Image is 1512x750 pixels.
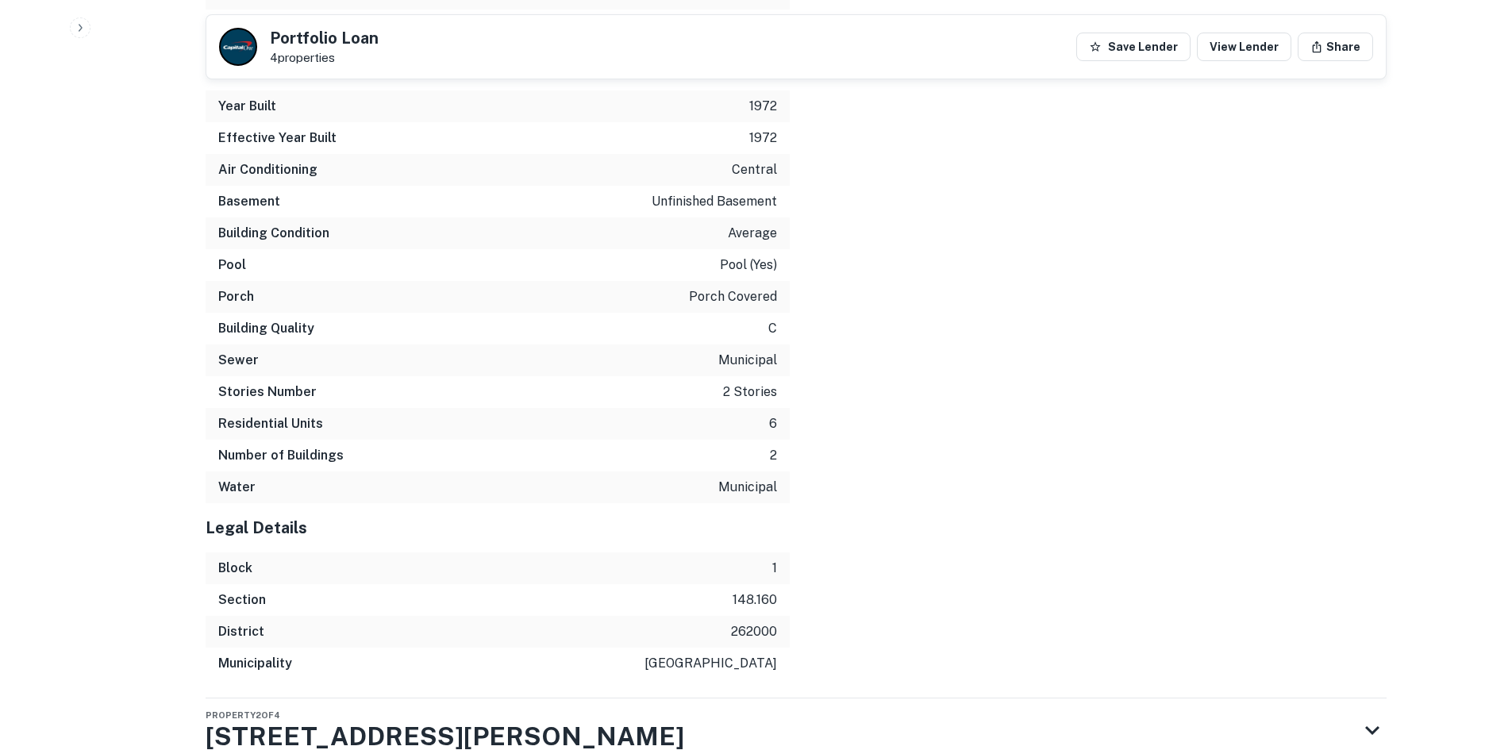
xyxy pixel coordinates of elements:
h6: Number of Buildings [218,446,344,465]
h6: Pool [218,256,246,275]
a: View Lender [1197,33,1291,61]
h6: Basement [218,192,280,211]
p: 6 [769,414,777,433]
p: c [768,319,777,338]
h6: Building Condition [218,224,329,243]
h6: Residential Units [218,414,323,433]
p: [GEOGRAPHIC_DATA] [644,654,777,673]
h6: Effective Year Built [218,129,337,148]
h6: District [218,622,264,641]
iframe: Chat Widget [1433,623,1512,699]
h6: Sewer [218,351,259,370]
h5: Legal Details [206,516,790,540]
p: pool (yes) [720,256,777,275]
h6: Air Conditioning [218,160,317,179]
p: 262000 [731,622,777,641]
p: municipal [718,478,777,497]
p: 1972 [749,97,777,116]
h6: Year Built [218,97,276,116]
button: Save Lender [1076,33,1191,61]
h6: Stories Number [218,383,317,402]
h6: Porch [218,287,254,306]
h6: Municipality [218,654,292,673]
p: municipal [718,351,777,370]
button: Share [1298,33,1373,61]
p: central [732,160,777,179]
p: 2 [770,446,777,465]
span: Property 2 of 4 [206,710,280,720]
h6: Block [218,559,252,578]
h5: Portfolio Loan [270,30,379,46]
h6: Water [218,478,256,497]
p: 4 properties [270,51,379,65]
p: average [728,224,777,243]
p: 1 [772,559,777,578]
p: 1972 [749,129,777,148]
h6: Section [218,590,266,610]
p: unfinished basement [652,192,777,211]
h6: Building Quality [218,319,314,338]
p: 148.160 [733,590,777,610]
p: porch covered [689,287,777,306]
p: 2 stories [723,383,777,402]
